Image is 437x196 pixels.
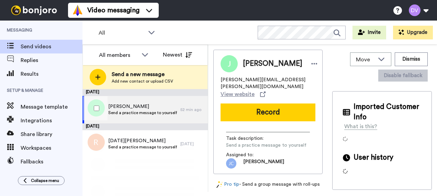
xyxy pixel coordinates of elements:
[243,158,284,169] span: [PERSON_NAME]
[21,158,82,166] span: Fallbacks
[31,178,59,183] span: Collapse menu
[221,90,255,98] span: View website
[395,52,428,66] button: Dismiss
[216,181,223,188] img: magic-wand.svg
[108,144,177,150] span: Send a practice message to yourself
[108,137,177,144] span: [DATE][PERSON_NAME]
[21,56,82,64] span: Replies
[226,142,306,149] span: Send a practice message to yourself
[112,70,173,78] span: Send a new message
[21,117,82,125] span: Integrations
[180,107,204,112] div: 52 min ago
[21,42,82,51] span: Send videos
[226,151,274,158] span: Assigned to:
[21,144,82,152] span: Workspaces
[8,5,60,15] img: bj-logo-header-white.svg
[112,78,173,84] span: Add new contact or upload CSV
[378,70,428,82] button: Disable fallback
[226,158,236,169] img: jc.png
[21,103,82,111] span: Message template
[87,5,139,15] span: Video messaging
[352,26,386,39] button: Invite
[221,90,266,98] a: View website
[158,48,197,62] button: Newest
[21,130,82,138] span: Share library
[221,76,315,90] span: [PERSON_NAME][EMAIL_ADDRESS][PERSON_NAME][DOMAIN_NAME]
[354,102,421,122] span: Imported Customer Info
[82,123,208,130] div: [DATE]
[356,56,374,64] span: Move
[226,135,274,142] span: Task description :
[221,103,315,121] button: Record
[108,110,177,115] span: Send a practice message to yourself
[21,70,82,78] span: Results
[99,51,138,59] div: All members
[88,134,105,151] img: r.png
[180,141,204,147] div: [DATE]
[108,103,177,110] span: [PERSON_NAME]
[72,5,83,16] img: vm-color.svg
[213,181,323,188] div: - Send a group message with roll-ups
[393,26,433,39] button: Upgrade
[354,152,393,163] span: User history
[344,122,377,131] div: What is this?
[82,89,208,96] div: [DATE]
[99,29,145,37] span: All
[243,59,302,69] span: [PERSON_NAME]
[221,55,238,72] img: Image of Jennifer catchpole
[18,176,65,185] button: Collapse menu
[216,181,239,188] a: Pro tip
